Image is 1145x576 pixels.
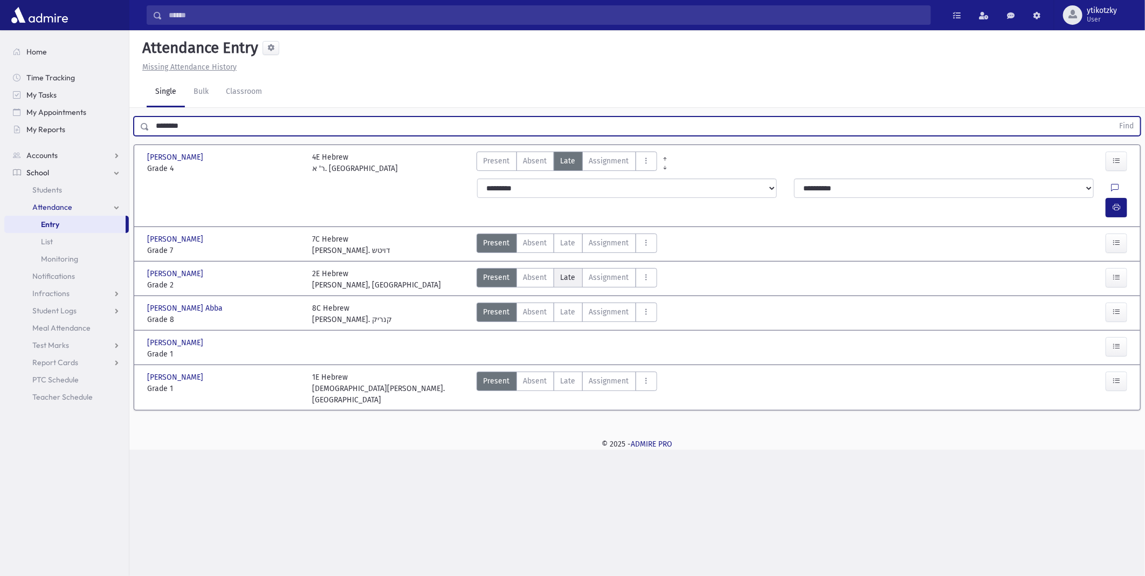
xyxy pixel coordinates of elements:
[477,152,657,174] div: AttTypes
[312,372,466,406] div: 1E Hebrew [DEMOGRAPHIC_DATA][PERSON_NAME]. [GEOGRAPHIC_DATA]
[1087,6,1117,15] span: ytikotzky
[26,90,57,100] span: My Tasks
[4,302,129,319] a: Student Logs
[147,77,185,107] a: Single
[4,121,129,138] a: My Reports
[147,348,301,360] span: Grade 1
[312,234,390,256] div: 7C Hebrew [PERSON_NAME]. דויטש
[4,319,129,337] a: Meal Attendance
[589,375,629,387] span: Assignment
[138,63,237,72] a: Missing Attendance History
[4,43,129,60] a: Home
[484,375,510,387] span: Present
[312,303,392,325] div: 8C Hebrew [PERSON_NAME]. קנריק
[147,303,225,314] span: [PERSON_NAME] Abba
[4,371,129,388] a: PTC Schedule
[4,354,129,371] a: Report Cards
[4,233,129,250] a: List
[1113,117,1140,135] button: Find
[4,147,129,164] a: Accounts
[32,340,69,350] span: Test Marks
[4,337,129,354] a: Test Marks
[4,86,129,104] a: My Tasks
[561,272,576,283] span: Late
[147,268,205,279] span: [PERSON_NAME]
[142,63,237,72] u: Missing Attendance History
[561,155,576,167] span: Late
[589,237,629,249] span: Assignment
[312,152,398,174] div: 4E Hebrew ר' א. [GEOGRAPHIC_DATA]
[32,306,77,316] span: Student Logs
[147,383,301,394] span: Grade 1
[26,107,86,117] span: My Appointments
[561,375,576,387] span: Late
[4,285,129,302] a: Infractions
[477,234,657,256] div: AttTypes
[523,306,547,318] span: Absent
[484,306,510,318] span: Present
[4,250,129,268] a: Monitoring
[477,268,657,291] div: AttTypes
[32,202,72,212] span: Attendance
[4,216,126,233] a: Entry
[138,39,258,57] h5: Attendance Entry
[32,289,70,298] span: Infractions
[1087,15,1117,24] span: User
[4,268,129,285] a: Notifications
[589,272,629,283] span: Assignment
[41,220,59,229] span: Entry
[523,375,547,387] span: Absent
[312,268,441,291] div: 2E Hebrew [PERSON_NAME], [GEOGRAPHIC_DATA]
[4,104,129,121] a: My Appointments
[185,77,217,107] a: Bulk
[26,73,75,83] span: Time Tracking
[484,237,510,249] span: Present
[477,372,657,406] div: AttTypes
[147,337,205,348] span: [PERSON_NAME]
[32,358,78,367] span: Report Cards
[477,303,657,325] div: AttTypes
[484,155,510,167] span: Present
[26,47,47,57] span: Home
[147,372,205,383] span: [PERSON_NAME]
[4,69,129,86] a: Time Tracking
[4,388,129,406] a: Teacher Schedule
[147,234,205,245] span: [PERSON_NAME]
[523,272,547,283] span: Absent
[26,150,58,160] span: Accounts
[523,155,547,167] span: Absent
[561,306,576,318] span: Late
[32,271,75,281] span: Notifications
[32,323,91,333] span: Meal Attendance
[32,392,93,402] span: Teacher Schedule
[41,237,53,246] span: List
[26,125,65,134] span: My Reports
[4,164,129,181] a: School
[217,77,271,107] a: Classroom
[589,306,629,318] span: Assignment
[147,152,205,163] span: [PERSON_NAME]
[147,438,1128,450] div: © 2025 -
[4,181,129,198] a: Students
[162,5,930,25] input: Search
[32,185,62,195] span: Students
[41,254,78,264] span: Monitoring
[26,168,49,177] span: School
[9,4,71,26] img: AdmirePro
[484,272,510,283] span: Present
[561,237,576,249] span: Late
[147,163,301,174] span: Grade 4
[147,314,301,325] span: Grade 8
[147,245,301,256] span: Grade 7
[32,375,79,385] span: PTC Schedule
[523,237,547,249] span: Absent
[631,440,673,449] a: ADMIRE PRO
[147,279,301,291] span: Grade 2
[589,155,629,167] span: Assignment
[4,198,129,216] a: Attendance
